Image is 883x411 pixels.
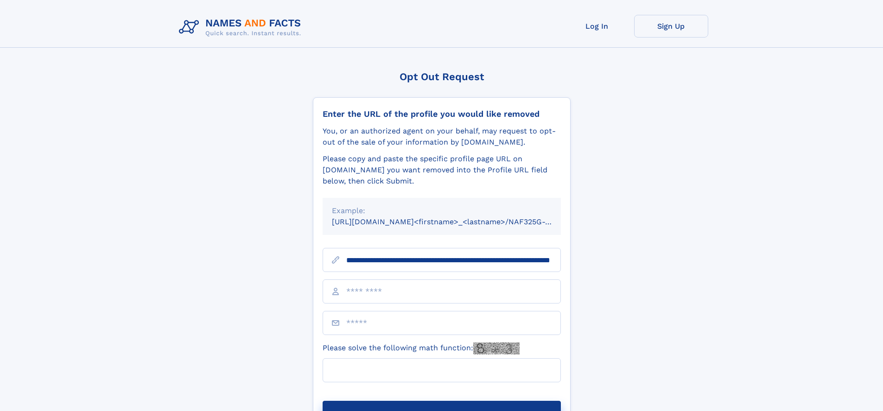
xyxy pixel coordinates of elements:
[175,15,309,40] img: Logo Names and Facts
[560,15,634,38] a: Log In
[323,109,561,119] div: Enter the URL of the profile you would like removed
[313,71,571,82] div: Opt Out Request
[634,15,708,38] a: Sign Up
[323,126,561,148] div: You, or an authorized agent on your behalf, may request to opt-out of the sale of your informatio...
[323,153,561,187] div: Please copy and paste the specific profile page URL on [DOMAIN_NAME] you want removed into the Pr...
[332,205,552,216] div: Example:
[323,342,520,354] label: Please solve the following math function:
[332,217,578,226] small: [URL][DOMAIN_NAME]<firstname>_<lastname>/NAF325G-xxxxxxxx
